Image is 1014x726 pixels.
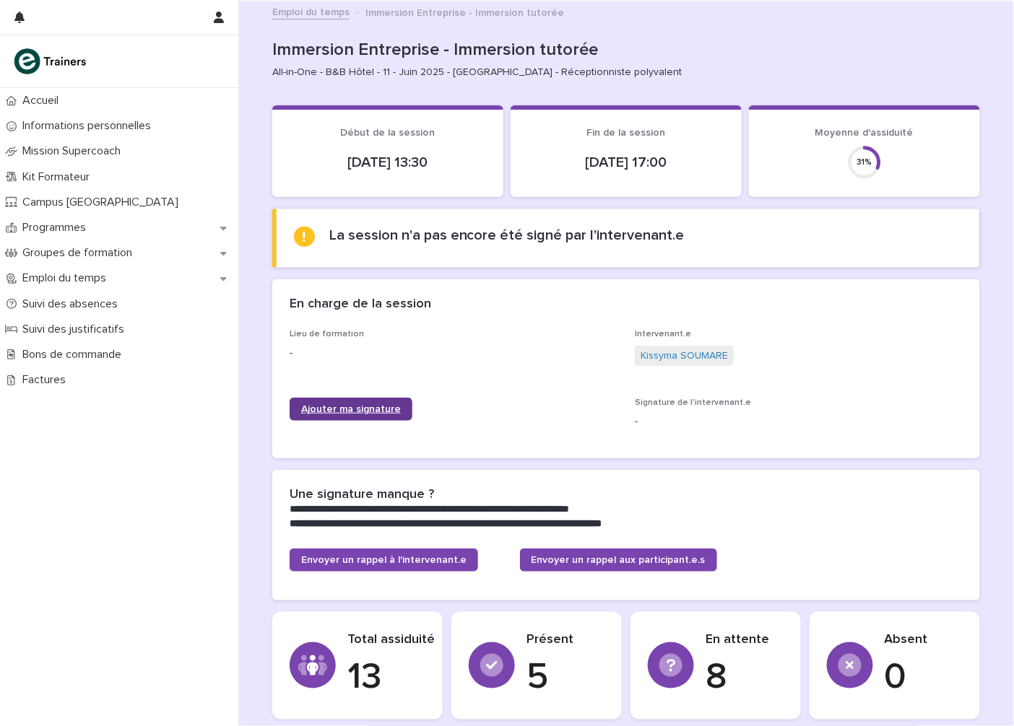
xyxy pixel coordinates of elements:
p: [DATE] 17:00 [528,154,724,171]
p: 5 [526,656,604,699]
p: Programmes [17,221,97,235]
span: Envoyer un rappel à l'intervenant.e [301,555,467,565]
p: - [290,346,617,361]
p: Suivi des absences [17,297,129,311]
a: Ajouter ma signature [290,398,412,421]
span: Début de la session [341,128,435,138]
p: Présent [526,632,604,648]
p: All-in-One - B&B Hôtel - 11 - Juin 2025 - [GEOGRAPHIC_DATA] - Réceptionniste polyvalent [272,66,968,79]
p: Suivi des justificatifs [17,323,136,336]
span: Lieu de formation [290,330,364,338]
a: Emploi du temps [272,3,350,19]
p: Emploi du temps [17,271,118,285]
p: [DATE] 13:30 [290,154,486,171]
p: Immersion Entreprise - Immersion tutorée [365,4,564,19]
span: Envoyer un rappel aux participant.e.s [532,555,706,565]
p: Campus [GEOGRAPHIC_DATA] [17,196,190,209]
p: 0 [885,656,963,699]
p: Factures [17,373,77,387]
p: - [635,414,963,429]
h2: Une signature manque ? [290,487,434,503]
span: Ajouter ma signature [301,404,401,414]
p: Accueil [17,94,70,108]
p: Bons de commande [17,348,133,362]
img: K0CqGN7SDeD6s4JG8KQk [12,47,91,76]
h2: En charge de la session [290,297,431,312]
p: Kit Formateur [17,170,101,184]
p: Total assiduité [347,632,435,648]
span: Fin de la session [587,128,666,138]
a: Envoyer un rappel à l'intervenant.e [290,548,478,572]
a: Envoyer un rappel aux participant.e.s [520,548,717,572]
a: Kissyma SOUMARE [641,349,728,364]
p: 13 [347,656,435,699]
div: 31 % [847,157,882,167]
span: Moyenne d'assiduité [815,128,914,138]
p: 8 [706,656,784,699]
p: Absent [885,632,963,648]
span: Intervenant.e [635,330,691,338]
p: En attente [706,632,784,648]
p: Immersion Entreprise - Immersion tutorée [272,40,974,61]
p: Groupes de formation [17,246,144,260]
p: Mission Supercoach [17,144,132,158]
h2: La session n'a pas encore été signé par l'intervenant.e [329,227,685,244]
span: Signature de l'intervenant.e [635,398,751,407]
p: Informations personnelles [17,119,162,133]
